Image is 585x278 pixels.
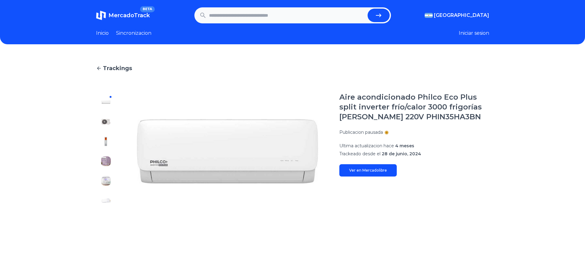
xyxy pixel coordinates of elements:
[339,164,397,177] a: Ver en Mercadolibre
[434,12,489,19] span: [GEOGRAPHIC_DATA]
[395,143,414,149] span: 4 meses
[96,30,109,37] a: Inicio
[339,151,380,157] span: Trackeado desde el
[425,13,433,18] img: Argentina
[382,151,421,157] span: 28 de junio, 2024
[339,129,383,135] p: Publicacion pausada
[116,30,151,37] a: Sincronizacion
[101,117,111,127] img: Aire acondicionado Philco Eco Plus split inverter frío/calor 3000 frigorías blanco 220V PHIN35HA3BN
[96,10,106,20] img: MercadoTrack
[140,6,154,12] span: BETA
[108,12,150,19] span: MercadoTrack
[128,92,327,210] img: Aire acondicionado Philco Eco Plus split inverter frío/calor 3000 frigorías blanco 220V PHIN35HA3BN
[101,156,111,166] img: Aire acondicionado Philco Eco Plus split inverter frío/calor 3000 frigorías blanco 220V PHIN35HA3BN
[96,64,489,73] a: Trackings
[96,10,150,20] a: MercadoTrackBETA
[339,143,394,149] span: Ultima actualizacion hace
[425,12,489,19] button: [GEOGRAPHIC_DATA]
[339,92,489,122] h1: Aire acondicionado Philco Eco Plus split inverter frío/calor 3000 frigorías [PERSON_NAME] 220V PH...
[101,97,111,107] img: Aire acondicionado Philco Eco Plus split inverter frío/calor 3000 frigorías blanco 220V PHIN35HA3BN
[101,176,111,186] img: Aire acondicionado Philco Eco Plus split inverter frío/calor 3000 frigorías blanco 220V PHIN35HA3BN
[101,137,111,146] img: Aire acondicionado Philco Eco Plus split inverter frío/calor 3000 frigorías blanco 220V PHIN35HA3BN
[103,64,132,73] span: Trackings
[459,30,489,37] button: Iniciar sesion
[101,196,111,205] img: Aire acondicionado Philco Eco Plus split inverter frío/calor 3000 frigorías blanco 220V PHIN35HA3BN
